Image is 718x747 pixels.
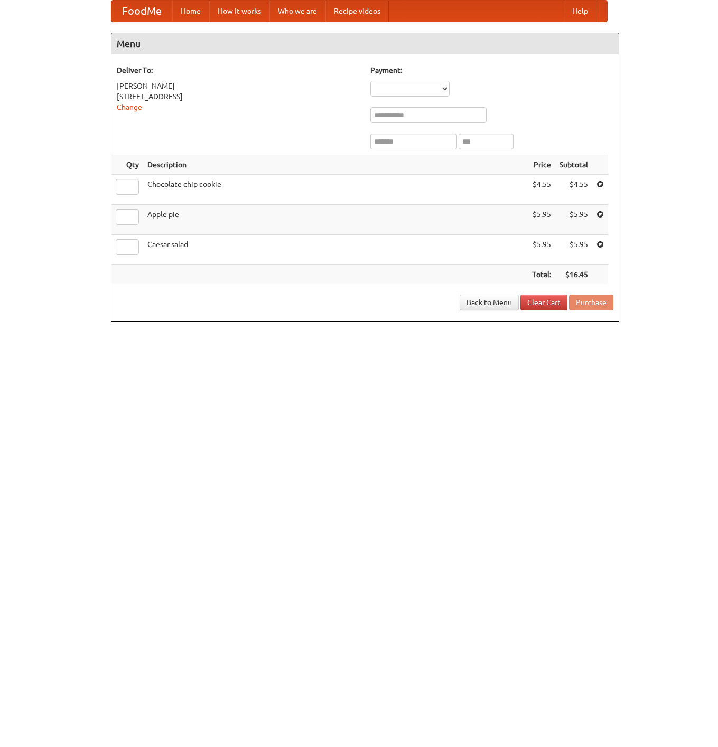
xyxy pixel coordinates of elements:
[528,235,555,265] td: $5.95
[117,81,360,91] div: [PERSON_NAME]
[555,235,592,265] td: $5.95
[111,155,143,175] th: Qty
[528,175,555,205] td: $4.55
[564,1,596,22] a: Help
[117,91,360,102] div: [STREET_ADDRESS]
[172,1,209,22] a: Home
[520,295,567,310] a: Clear Cart
[528,205,555,235] td: $5.95
[143,155,528,175] th: Description
[555,175,592,205] td: $4.55
[117,103,142,111] a: Change
[569,295,613,310] button: Purchase
[370,65,613,75] h5: Payment:
[460,295,519,310] a: Back to Menu
[555,155,592,175] th: Subtotal
[555,265,592,285] th: $16.45
[143,235,528,265] td: Caesar salad
[555,205,592,235] td: $5.95
[111,1,172,22] a: FoodMe
[269,1,325,22] a: Who we are
[111,33,619,54] h4: Menu
[117,65,360,75] h5: Deliver To:
[528,265,555,285] th: Total:
[143,205,528,235] td: Apple pie
[143,175,528,205] td: Chocolate chip cookie
[325,1,389,22] a: Recipe videos
[209,1,269,22] a: How it works
[528,155,555,175] th: Price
